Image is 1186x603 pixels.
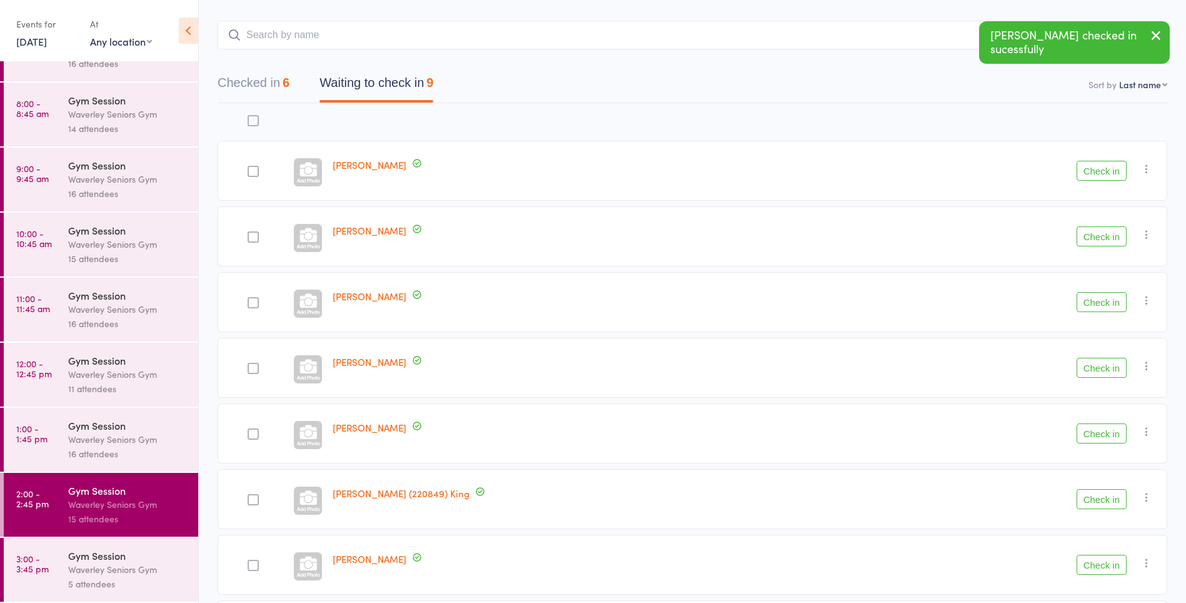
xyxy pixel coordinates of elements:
button: Check in [1077,423,1127,443]
div: Gym Session [68,223,188,237]
div: Waverley Seniors Gym [68,367,188,382]
div: 6 [283,76,289,89]
div: Last name [1119,78,1161,91]
div: Any location [90,34,152,48]
button: Checked in6 [218,69,289,103]
button: Check in [1077,489,1127,509]
a: 10:00 -10:45 amGym SessionWaverley Seniors Gym15 attendees [4,213,198,276]
a: [PERSON_NAME] [333,224,406,237]
div: Events for [16,14,78,34]
time: 8:00 - 8:45 am [16,98,49,118]
div: Waverley Seniors Gym [68,562,188,577]
div: 15 attendees [68,251,188,266]
button: Waiting to check in9 [319,69,433,103]
a: [PERSON_NAME] [333,290,406,303]
a: 11:00 -11:45 amGym SessionWaverley Seniors Gym16 attendees [4,278,198,342]
div: 16 attendees [68,56,188,71]
div: Waverley Seniors Gym [68,432,188,447]
a: 9:00 -9:45 amGym SessionWaverley Seniors Gym16 attendees [4,148,198,211]
div: 16 attendees [68,447,188,461]
a: [PERSON_NAME] [333,421,406,434]
input: Search by name [218,21,1042,49]
a: [PERSON_NAME] [333,355,406,368]
div: Waverley Seniors Gym [68,497,188,512]
div: 5 attendees [68,577,188,591]
button: Check in [1077,555,1127,575]
div: Gym Session [68,484,188,497]
time: 12:00 - 12:45 pm [16,358,52,378]
button: Check in [1077,358,1127,378]
button: Check in [1077,226,1127,246]
div: 9 [426,76,433,89]
label: Sort by [1088,78,1117,91]
div: 15 attendees [68,512,188,526]
div: 11 attendees [68,382,188,396]
div: Gym Session [68,418,188,432]
time: 3:00 - 3:45 pm [16,554,49,574]
div: [PERSON_NAME] checked in sucessfully [979,21,1170,64]
a: 12:00 -12:45 pmGym SessionWaverley Seniors Gym11 attendees [4,343,198,407]
a: [PERSON_NAME] (220849) King [333,487,470,500]
div: Gym Session [68,288,188,302]
a: [PERSON_NAME] [333,552,406,565]
time: 10:00 - 10:45 am [16,228,52,248]
time: 9:00 - 9:45 am [16,163,49,183]
div: Waverley Seniors Gym [68,302,188,317]
div: 14 attendees [68,121,188,136]
div: 16 attendees [68,186,188,201]
a: 1:00 -1:45 pmGym SessionWaverley Seniors Gym16 attendees [4,408,198,472]
a: 3:00 -3:45 pmGym SessionWaverley Seniors Gym5 attendees [4,538,198,602]
div: Waverley Seniors Gym [68,237,188,251]
time: 2:00 - 2:45 pm [16,489,49,509]
time: 11:00 - 11:45 am [16,293,50,313]
div: Waverley Seniors Gym [68,172,188,186]
div: 16 attendees [68,317,188,331]
button: Check in [1077,292,1127,312]
button: Check in [1077,161,1127,181]
div: Gym Session [68,353,188,367]
div: Gym Session [68,158,188,172]
div: Gym Session [68,93,188,107]
a: [PERSON_NAME] [333,158,406,171]
time: 1:00 - 1:45 pm [16,423,48,443]
a: [DATE] [16,34,47,48]
a: 8:00 -8:45 amGym SessionWaverley Seniors Gym14 attendees [4,83,198,146]
div: At [90,14,152,34]
div: Gym Session [68,549,188,562]
div: Waverley Seniors Gym [68,107,188,121]
a: 2:00 -2:45 pmGym SessionWaverley Seniors Gym15 attendees [4,473,198,537]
